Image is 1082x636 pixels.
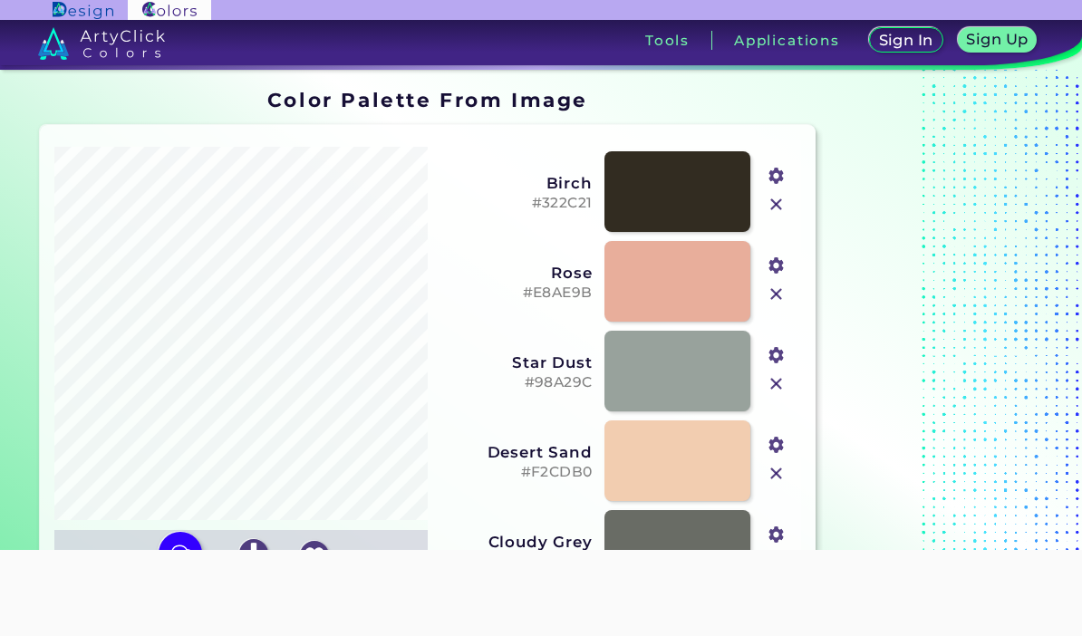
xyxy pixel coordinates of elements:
[439,464,592,481] h5: #F2CDB0
[765,462,788,486] img: icon_close.svg
[765,372,788,396] img: icon_close.svg
[267,86,588,113] h1: Color Palette From Image
[881,34,931,47] h5: Sign In
[765,193,788,217] img: icon_close.svg
[765,283,788,306] img: icon_close.svg
[969,33,1025,46] h5: Sign Up
[439,284,592,302] h5: #E8AE9B
[53,2,113,19] img: ArtyClick Design logo
[734,34,840,47] h3: Applications
[439,195,592,212] h5: #322C21
[300,541,329,570] img: icon_favourite_white.svg
[239,539,268,568] img: icon_download_white.svg
[439,264,592,282] h3: Rose
[439,533,592,551] h3: Cloudy Grey
[439,443,592,461] h3: Desert Sand
[961,29,1034,52] a: Sign Up
[159,532,202,575] img: icon picture
[211,550,871,631] iframe: Advertisement
[439,374,592,391] h5: #98A29C
[439,353,592,371] h3: Star Dust
[873,29,940,52] a: Sign In
[645,34,690,47] h3: Tools
[439,174,592,192] h3: Birch
[38,27,166,60] img: logo_artyclick_colors_white.svg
